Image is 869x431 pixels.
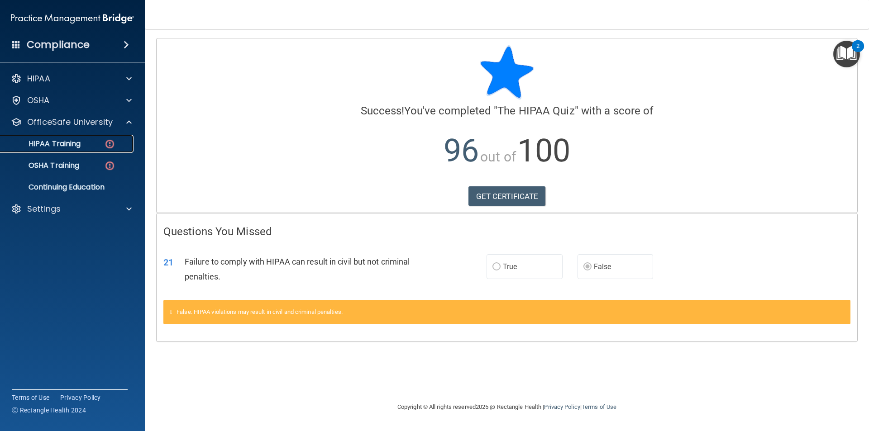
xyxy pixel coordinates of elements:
[583,264,592,270] input: False
[185,257,410,281] span: Failure to comply with HIPAA can result in civil but not criminal penalties.
[468,186,546,206] a: GET CERTIFICATE
[11,9,134,28] img: PMB logo
[503,262,517,271] span: True
[11,204,132,214] a: Settings
[27,204,61,214] p: Settings
[27,117,113,128] p: OfficeSafe University
[27,73,50,84] p: HIPAA
[177,308,343,315] span: False. HIPAA violations may result in civil and criminal penalties.
[11,117,132,128] a: OfficeSafe University
[594,262,611,271] span: False
[544,403,580,410] a: Privacy Policy
[60,393,101,402] a: Privacy Policy
[480,149,516,165] span: out of
[517,132,570,169] span: 100
[27,95,50,106] p: OSHA
[27,38,90,51] h4: Compliance
[833,41,860,67] button: Open Resource Center, 2 new notifications
[342,393,672,422] div: Copyright © All rights reserved 2025 @ Rectangle Health | |
[163,105,850,117] h4: You've completed " " with a score of
[12,406,86,415] span: Ⓒ Rectangle Health 2024
[6,139,81,148] p: HIPAA Training
[6,161,79,170] p: OSHA Training
[444,132,479,169] span: 96
[104,138,115,150] img: danger-circle.6113f641.png
[6,183,129,192] p: Continuing Education
[492,264,501,270] input: True
[11,73,132,84] a: HIPAA
[104,160,115,171] img: danger-circle.6113f641.png
[361,104,405,117] span: Success!
[856,46,859,58] div: 2
[12,393,49,402] a: Terms of Use
[582,403,616,410] a: Terms of Use
[480,45,534,99] img: blue-star-rounded.9d042014.png
[163,257,173,268] span: 21
[11,95,132,106] a: OSHA
[163,226,850,237] h4: Questions You Missed
[497,104,574,117] span: The HIPAA Quiz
